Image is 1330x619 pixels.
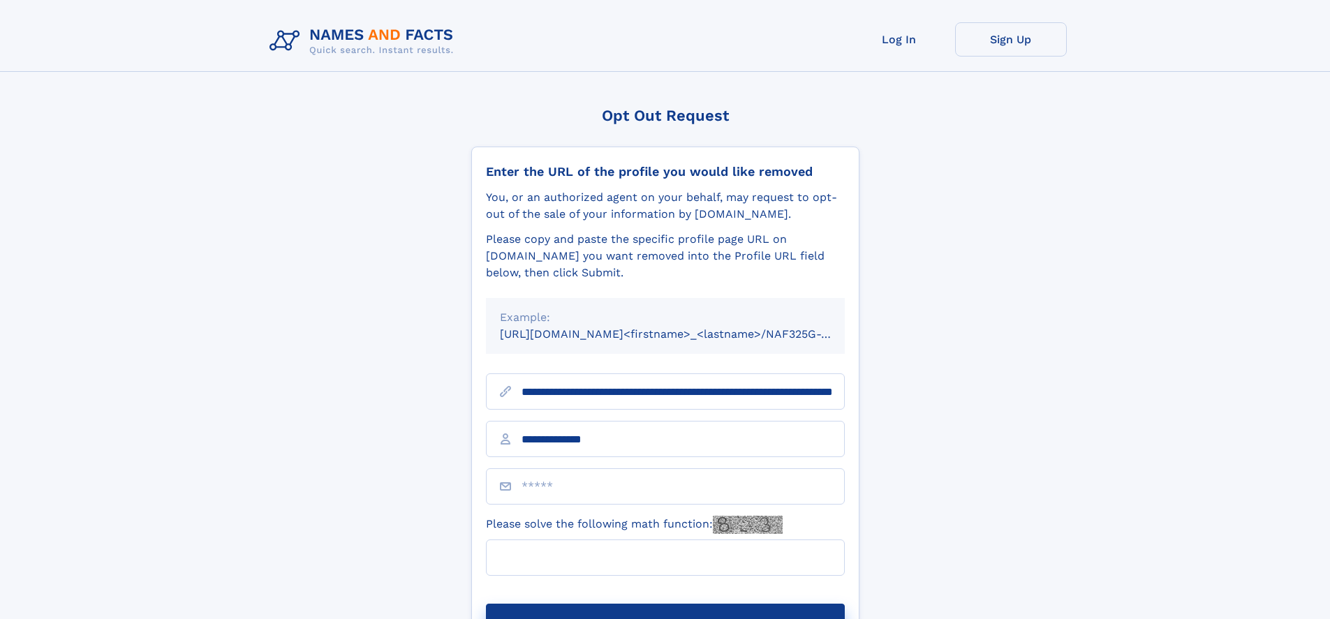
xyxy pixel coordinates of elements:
a: Log In [843,22,955,57]
div: You, or an authorized agent on your behalf, may request to opt-out of the sale of your informatio... [486,189,845,223]
div: Opt Out Request [471,107,859,124]
label: Please solve the following math function: [486,516,783,534]
a: Sign Up [955,22,1067,57]
div: Enter the URL of the profile you would like removed [486,164,845,179]
img: Logo Names and Facts [264,22,465,60]
div: Example: [500,309,831,326]
div: Please copy and paste the specific profile page URL on [DOMAIN_NAME] you want removed into the Pr... [486,231,845,281]
small: [URL][DOMAIN_NAME]<firstname>_<lastname>/NAF325G-xxxxxxxx [500,327,871,341]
